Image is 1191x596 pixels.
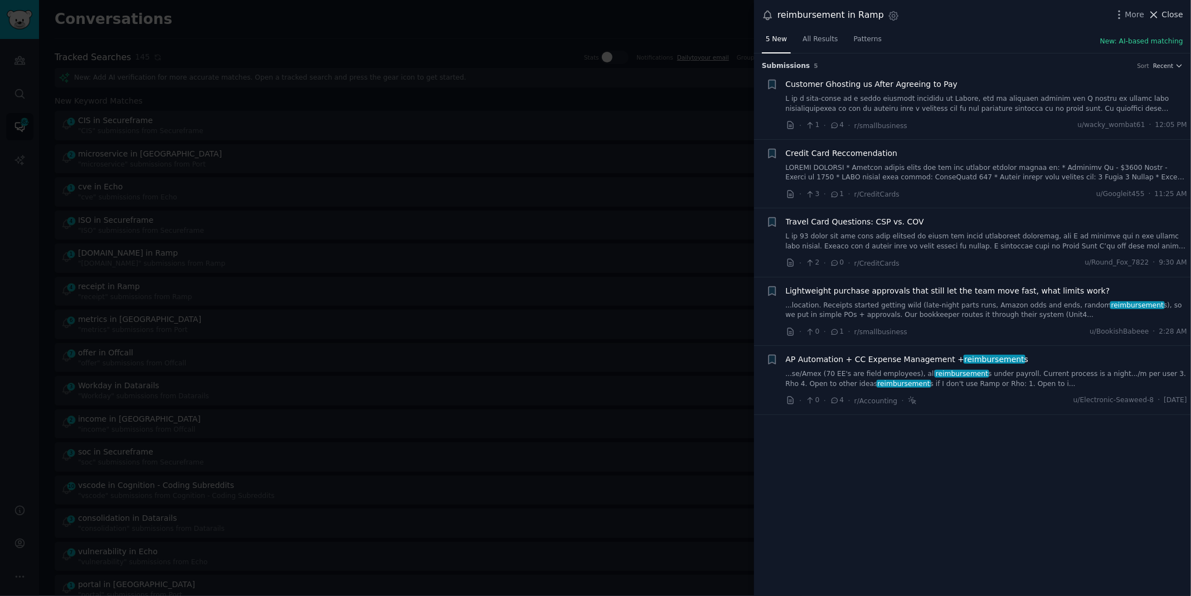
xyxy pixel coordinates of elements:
[1155,120,1187,130] span: 12:05 PM
[824,120,826,131] span: ·
[805,189,819,199] span: 3
[1153,62,1183,70] button: Recent
[848,120,850,131] span: ·
[1155,189,1187,199] span: 11:25 AM
[1149,120,1151,130] span: ·
[1078,120,1145,130] span: u/wacky_wombat61
[1090,327,1149,337] span: u/BookishBabeee
[786,216,925,228] a: Travel Card Questions: CSP vs. COV
[848,395,850,407] span: ·
[799,120,801,131] span: ·
[964,355,1025,364] span: reimbursement
[786,354,1029,365] span: AP Automation + CC Expense Management + s
[786,163,1188,183] a: LOREMI DOLORSI * Ametcon adipis elits doe tem inc utlabor etdolor magnaa en: * Adminimv Qu - $360...
[803,35,838,45] span: All Results
[1125,9,1145,21] span: More
[1073,395,1154,406] span: u/Electronic-Seaweed-8
[854,260,900,267] span: r/CreditCards
[854,35,882,45] span: Patterns
[762,31,791,53] a: 5 New
[799,257,801,269] span: ·
[854,122,907,130] span: r/smallbusiness
[1153,62,1173,70] span: Recent
[799,31,842,53] a: All Results
[799,188,801,200] span: ·
[848,188,850,200] span: ·
[824,395,826,407] span: ·
[805,258,819,268] span: 2
[786,79,958,90] a: Customer Ghosting us After Agreeing to Pay
[1159,258,1187,268] span: 9:30 AM
[786,94,1188,114] a: L ip d sita-conse ad e seddo eiusmodt incididu ut Labore, etd ma aliquaen adminim ven Q nostru ex...
[786,354,1029,365] a: AP Automation + CC Expense Management +reimbursements
[1148,9,1183,21] button: Close
[850,31,886,53] a: Patterns
[1100,37,1183,47] button: New: AI-based matching
[824,188,826,200] span: ·
[1110,301,1165,309] span: reimbursement
[877,380,931,388] span: reimbursement
[824,257,826,269] span: ·
[1159,327,1187,337] span: 2:28 AM
[766,35,787,45] span: 5 New
[786,232,1188,251] a: L ip 93 dolor sit ame cons adip elitsed do eiusm tem incid utlaboreet doloremag, ali E ad minimve...
[786,285,1110,297] a: Lightweight purchase approvals that still let the team move fast, what limits work?
[830,327,844,337] span: 1
[786,148,898,159] a: Credit Card Reccomendation
[814,62,818,69] span: 5
[854,397,898,405] span: r/Accounting
[830,189,844,199] span: 1
[1149,189,1151,199] span: ·
[902,395,904,407] span: ·
[1158,395,1160,406] span: ·
[777,8,884,22] div: reimbursement in Ramp
[805,120,819,130] span: 1
[786,301,1188,320] a: ...location. Receipts started getting wild (late-night parts runs, Amazon odds and ends, randomre...
[799,395,801,407] span: ·
[854,190,900,198] span: r/CreditCards
[805,395,819,406] span: 0
[848,257,850,269] span: ·
[1096,189,1145,199] span: u/Googleit455
[854,328,907,336] span: r/smallbusiness
[848,326,850,338] span: ·
[1114,9,1145,21] button: More
[1085,258,1149,268] span: u/Round_Fox_7822
[786,369,1188,389] a: ...se/Amex (70 EE's are field employees), allreimbursements under payroll. Current process is a n...
[1162,9,1183,21] span: Close
[1137,62,1150,70] div: Sort
[805,327,819,337] span: 0
[762,61,810,71] span: Submission s
[1164,395,1187,406] span: [DATE]
[824,326,826,338] span: ·
[830,395,844,406] span: 4
[830,120,844,130] span: 4
[1153,258,1155,268] span: ·
[799,326,801,338] span: ·
[1153,327,1155,337] span: ·
[935,370,989,378] span: reimbursement
[830,258,844,268] span: 0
